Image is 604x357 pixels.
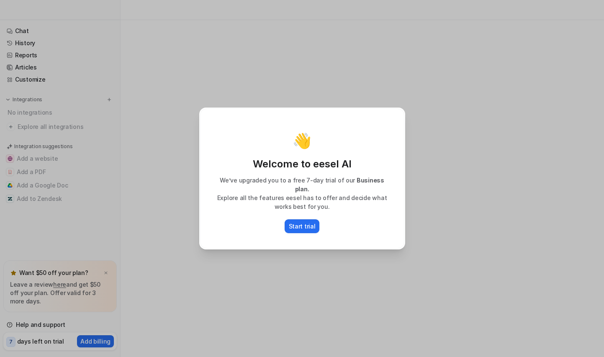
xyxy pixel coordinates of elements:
p: Welcome to eesel AI [209,157,396,171]
p: We’ve upgraded you to a free 7-day trial of our [209,176,396,193]
p: 👋 [293,132,311,149]
p: Explore all the features eesel has to offer and decide what works best for you. [209,193,396,211]
p: Start trial [289,222,316,231]
button: Start trial [285,219,320,233]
